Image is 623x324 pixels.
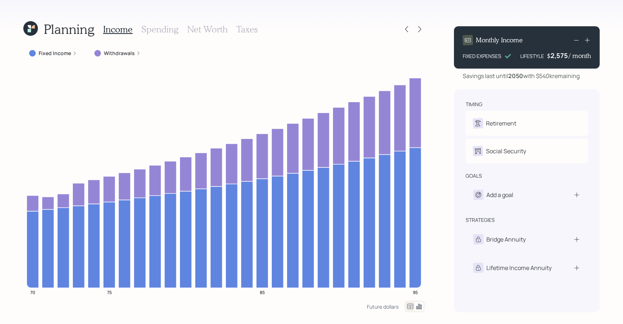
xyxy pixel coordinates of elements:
div: Social Security [486,147,526,155]
label: Fixed Income [39,50,71,57]
h4: Monthly Income [476,36,523,44]
div: timing [466,101,482,108]
div: strategies [466,216,495,224]
h4: / month [569,52,591,60]
h3: Income [103,24,133,35]
h1: Planning [44,21,94,37]
div: Add a goal [486,190,513,199]
div: goals [466,172,482,180]
tspan: 70 [30,289,35,295]
b: 2050 [508,72,523,80]
div: 2,575 [550,51,569,60]
h3: Spending [141,24,179,35]
div: Future dollars [367,303,399,310]
tspan: 95 [413,289,418,295]
h3: Net Worth [187,24,228,35]
div: Lifetime Income Annuity [486,263,552,272]
h3: Taxes [236,24,258,35]
div: Bridge Annuity [486,235,526,244]
tspan: 85 [260,289,265,295]
div: Savings last until with $540k remaining [463,72,580,80]
div: Retirement [486,119,516,128]
label: Withdrawals [104,50,135,57]
div: FIXED EXPENSES [463,52,501,60]
div: LIFESTYLE [520,52,544,60]
tspan: 75 [107,289,112,295]
h4: $ [547,52,550,60]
